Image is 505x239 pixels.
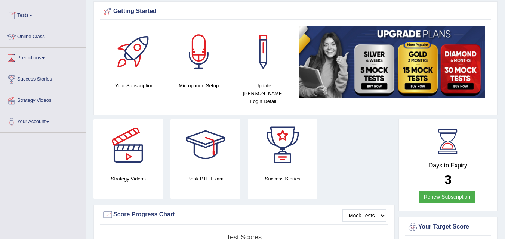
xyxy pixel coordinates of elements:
[0,69,86,88] a: Success Stories
[102,6,489,17] div: Getting Started
[170,82,228,89] h4: Microphone Setup
[170,175,240,183] h4: Book PTE Exam
[0,111,86,130] a: Your Account
[248,175,317,183] h4: Success Stories
[0,48,86,66] a: Predictions
[0,90,86,109] a: Strategy Videos
[299,26,486,98] img: small5.jpg
[407,162,489,169] h4: Days to Expiry
[0,26,86,45] a: Online Class
[444,172,452,187] b: 3
[0,5,86,24] a: Tests
[93,175,163,183] h4: Strategy Videos
[235,82,292,105] h4: Update [PERSON_NAME] Login Detail
[419,191,475,203] a: Renew Subscription
[102,209,386,220] div: Score Progress Chart
[407,221,489,233] div: Your Target Score
[106,82,163,89] h4: Your Subscription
